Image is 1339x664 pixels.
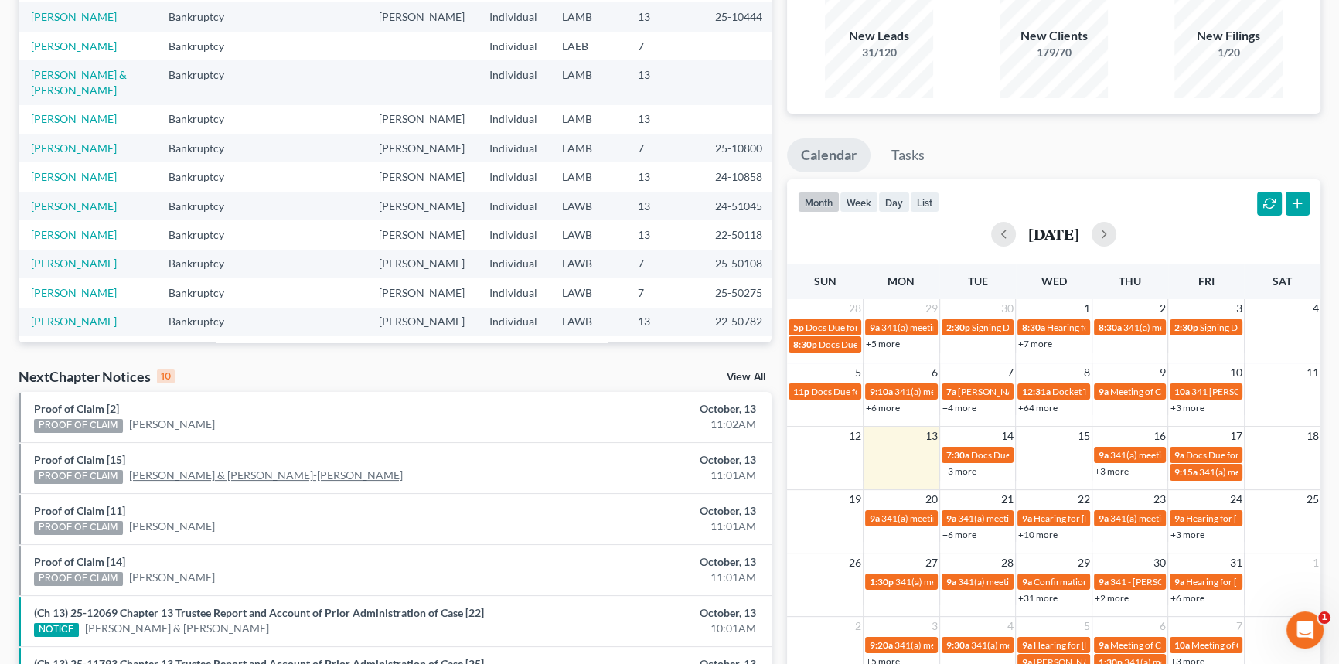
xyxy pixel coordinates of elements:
[477,162,550,191] td: Individual
[1022,512,1032,524] span: 9a
[477,192,550,220] td: Individual
[1174,322,1198,333] span: 2:30p
[477,278,550,307] td: Individual
[156,105,253,134] td: Bankruptcy
[477,308,550,336] td: Individual
[924,299,939,318] span: 29
[1052,386,1191,397] span: Docket Text: for [PERSON_NAME]
[366,162,477,191] td: [PERSON_NAME]
[477,2,550,31] td: Individual
[366,308,477,336] td: [PERSON_NAME]
[1191,386,1282,397] span: 341 [PERSON_NAME]
[129,417,215,432] a: [PERSON_NAME]
[946,639,969,651] span: 9:30a
[625,278,703,307] td: 7
[703,278,777,307] td: 25-50275
[34,504,125,517] a: Proof of Claim [11]
[526,401,756,417] div: October, 13
[526,417,756,432] div: 11:02AM
[550,2,625,31] td: LAMB
[1119,274,1141,288] span: Thu
[1174,466,1198,478] span: 9:15a
[156,308,253,336] td: Bankruptcy
[894,639,1044,651] span: 341(a) meeting for [PERSON_NAME]
[1110,639,1282,651] span: Meeting of Creditors for [PERSON_NAME]
[625,2,703,31] td: 13
[703,134,777,162] td: 25-10800
[1174,449,1184,461] span: 9a
[1076,490,1092,509] span: 22
[1170,402,1204,414] a: +3 more
[942,529,976,540] a: +6 more
[1174,27,1283,45] div: New Filings
[895,576,1126,587] span: 341(a) meeting for [PERSON_NAME] & [PERSON_NAME]
[31,10,117,23] a: [PERSON_NAME]
[366,336,477,380] td: [PERSON_NAME]
[1000,490,1015,509] span: 21
[1076,427,1092,445] span: 15
[526,621,756,636] div: 10:01AM
[958,386,1089,397] span: [PERSON_NAME] - Arraignment
[526,503,756,519] div: October, 13
[1174,512,1184,524] span: 9a
[825,45,933,60] div: 31/120
[625,60,703,104] td: 13
[1000,45,1108,60] div: 179/70
[1082,363,1092,382] span: 8
[942,465,976,477] a: +3 more
[625,220,703,249] td: 13
[847,553,863,572] span: 26
[477,250,550,278] td: Individual
[840,192,878,213] button: week
[34,572,123,586] div: PROOF OF CLAIM
[853,363,863,382] span: 5
[703,308,777,336] td: 22-50782
[806,322,1015,333] span: Docs Due for [PERSON_NAME] & [PERSON_NAME]
[1099,576,1109,587] span: 9a
[31,141,117,155] a: [PERSON_NAME]
[942,402,976,414] a: +4 more
[798,192,840,213] button: month
[881,512,1031,524] span: 341(a) meeting for [PERSON_NAME]
[550,220,625,249] td: LAWB
[703,2,777,31] td: 25-10444
[156,192,253,220] td: Bankruptcy
[625,162,703,191] td: 13
[34,623,79,637] div: NOTICE
[971,639,1202,651] span: 341(a) meeting for [PERSON_NAME] & [PERSON_NAME]
[1305,490,1320,509] span: 25
[1110,449,1259,461] span: 341(a) meeting for [PERSON_NAME]
[550,192,625,220] td: LAWB
[625,192,703,220] td: 13
[703,336,777,380] td: 25-50580
[129,468,403,483] a: [PERSON_NAME] & [PERSON_NAME]-[PERSON_NAME]
[550,250,625,278] td: LAWB
[625,105,703,134] td: 13
[156,2,253,31] td: Bankruptcy
[526,605,756,621] div: October, 13
[31,68,127,97] a: [PERSON_NAME] & [PERSON_NAME]
[34,606,484,619] a: (Ch 13) 25-12069 Chapter 13 Trustee Report and Account of Prior Administration of Case [22]
[881,322,1031,333] span: 341(a) meeting for [PERSON_NAME]
[1174,386,1190,397] span: 10a
[946,386,956,397] span: 7a
[1099,449,1109,461] span: 9a
[1022,386,1051,397] span: 12:31a
[924,553,939,572] span: 27
[1305,363,1320,382] span: 11
[625,32,703,60] td: 7
[1152,490,1167,509] span: 23
[31,170,117,183] a: [PERSON_NAME]
[156,278,253,307] td: Bankruptcy
[811,386,939,397] span: Docs Due for [PERSON_NAME]
[31,112,117,125] a: [PERSON_NAME]
[1311,299,1320,318] span: 4
[550,105,625,134] td: LAMB
[34,402,119,415] a: Proof of Claim [2]
[1170,529,1204,540] a: +3 more
[366,105,477,134] td: [PERSON_NAME]
[129,519,215,534] a: [PERSON_NAME]
[1110,386,1282,397] span: Meeting of Creditors for [PERSON_NAME]
[703,162,777,191] td: 24-10858
[870,639,893,651] span: 9:20a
